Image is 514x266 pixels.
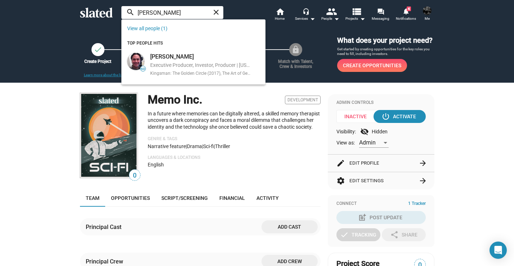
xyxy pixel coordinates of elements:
a: Opportunities [105,189,156,207]
a: Messaging [368,7,393,23]
div: Principal Cast [86,223,124,231]
div: [PERSON_NAME] [150,53,251,60]
mat-icon: arrow_forward [419,159,427,168]
span: | [186,143,187,149]
a: Create Opportunities [337,59,407,72]
div: Admin Controls [336,100,426,106]
div: Visibility: Hidden [336,127,426,136]
mat-icon: check [94,45,102,54]
a: Learn more about the listing process [84,73,143,77]
span: 60 [140,67,146,71]
button: Services [292,7,318,23]
span: Sci-fi [203,143,214,149]
input: Search people and projects [121,6,223,19]
span: Home [275,14,285,23]
div: Connect [336,201,426,207]
div: Services [295,14,315,23]
mat-icon: close [212,8,220,17]
h3: What does your project need? [337,36,434,45]
mat-icon: edit [336,159,345,168]
a: Activity [251,189,285,207]
div: Kingsman: The Golden Circle (2017), The Art of Getting By (2011) [150,71,251,77]
mat-icon: forum [377,8,384,15]
span: Add cast [267,220,312,233]
span: Activity [256,195,279,201]
span: Projects [345,14,365,23]
mat-icon: visibility_off [360,127,369,136]
span: | [202,143,203,149]
mat-icon: headset_mic [303,8,309,14]
div: TOP PEOPLE HITS [121,38,265,49]
button: Add cast [262,220,318,233]
button: Projects [343,7,368,23]
span: Notifications [396,14,416,23]
mat-icon: power_settings_new [381,112,390,121]
p: Genre & Tags [148,136,321,142]
img: Neymarc Brothers [423,6,432,15]
span: View as: [336,139,355,146]
img: Darren G... [127,53,144,70]
div: Executive Producer, Investor, Producer | [US_STATE], [GEOGRAPHIC_DATA], [GEOGRAPHIC_DATA] [150,62,251,69]
span: 1 Tracker [408,201,426,207]
button: Share [382,228,426,241]
div: Share [390,228,417,241]
button: People [318,7,343,23]
div: Create Project [74,59,122,64]
div: People [321,14,339,23]
button: Edit Profile [336,155,426,172]
div: Post Update [359,211,402,224]
span: 4 [407,6,411,11]
span: English [148,162,164,168]
p: Get started by creating opportunities for the key roles you need to fill, including investors. [337,47,434,56]
mat-icon: arrow_drop_down [308,14,317,23]
a: View all people (1) [127,26,167,31]
span: Messaging [372,14,389,23]
p: Languages & Locations [148,155,321,161]
mat-icon: home [276,7,284,16]
span: Inactive [336,110,380,123]
button: Activate [374,110,426,123]
button: Tracking [336,228,380,241]
div: Principal Crew [86,258,126,265]
a: Financial [214,189,251,207]
span: Team [86,195,99,201]
span: Script/Screening [161,195,208,201]
mat-icon: people [326,6,336,17]
mat-icon: check [340,230,349,239]
a: 4Notifications [393,7,419,23]
mat-icon: settings [336,176,345,185]
mat-icon: share [390,230,399,239]
button: Edit Settings [336,172,426,189]
span: Drama [187,143,202,149]
div: Tracking [340,228,376,241]
mat-icon: view_list [351,6,361,17]
p: In a future where memories can be digitally altered, a skilled memory therapist uncovers a dark c... [148,110,321,130]
img: Memo Inc. [80,93,138,178]
h1: Memo Inc. [148,92,202,107]
span: Financial [219,195,245,201]
a: Script/Screening [156,189,214,207]
button: Post Update [336,211,426,224]
span: 0 [129,171,140,180]
span: Development [285,96,321,104]
span: Create Opportunities [343,59,401,72]
span: Opportunities [111,195,150,201]
div: Open Intercom Messenger [490,242,507,259]
a: Home [267,7,292,23]
mat-icon: arrow_forward [419,176,427,185]
mat-icon: arrow_drop_down [332,14,341,23]
a: Team [80,189,105,207]
mat-icon: notifications [402,8,409,14]
span: Narrative feature [148,143,186,149]
mat-icon: arrow_drop_down [358,14,367,23]
mat-icon: post_add [358,213,367,222]
span: | [214,143,215,149]
span: Thriller [215,143,230,149]
span: Admin [359,139,376,146]
span: Me [425,14,430,23]
div: Activate [383,110,416,123]
button: Neymarc BrothersMe [419,5,436,24]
